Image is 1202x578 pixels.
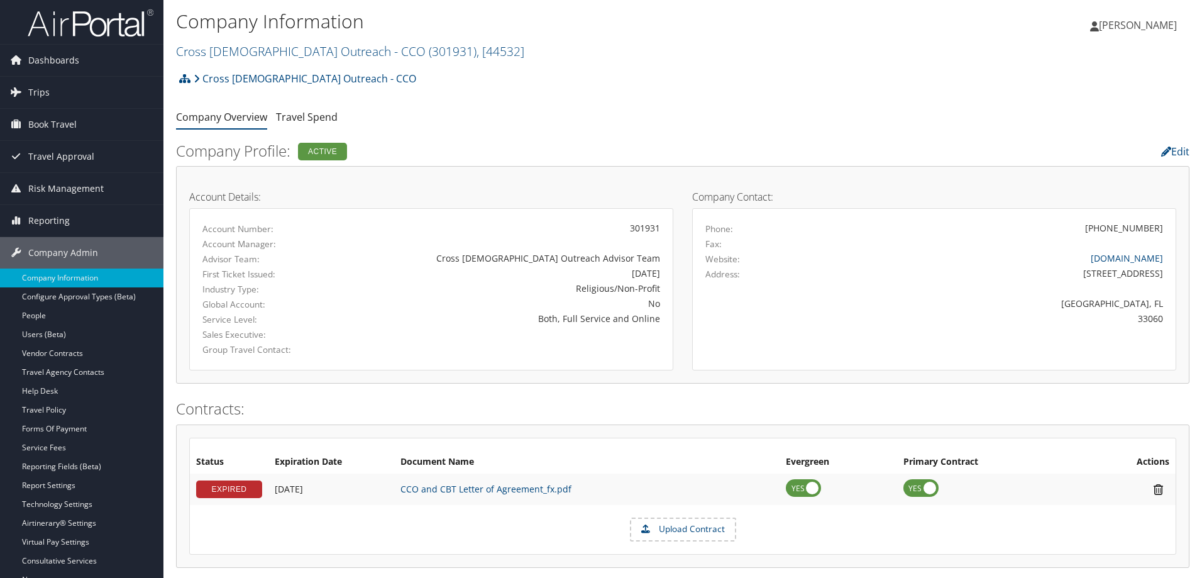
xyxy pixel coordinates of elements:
[1099,18,1177,32] span: [PERSON_NAME]
[176,140,846,162] h2: Company Profile:
[705,238,722,250] label: Fax:
[196,481,262,498] div: EXPIRED
[189,192,673,202] h4: Account Details:
[28,45,79,76] span: Dashboards
[361,282,660,295] div: Religious/Non-Profit
[176,8,852,35] h1: Company Information
[176,43,524,60] a: Cross [DEMOGRAPHIC_DATA] Outreach - CCO
[705,268,740,281] label: Address:
[897,451,1081,474] th: Primary Contract
[202,238,343,250] label: Account Manager:
[202,298,343,311] label: Global Account:
[176,398,1189,420] h2: Contracts:
[275,484,388,495] div: Add/Edit Date
[394,451,780,474] th: Document Name
[631,519,735,540] label: Upload Contract
[1085,221,1163,235] div: [PHONE_NUMBER]
[28,109,77,140] span: Book Travel
[194,66,416,91] a: Cross [DEMOGRAPHIC_DATA] Outreach - CCO
[28,205,70,236] span: Reporting
[268,451,394,474] th: Expiration Date
[190,451,268,474] th: Status
[825,312,1164,325] div: 33060
[202,223,343,235] label: Account Number:
[361,312,660,325] div: Both, Full Service and Online
[28,8,153,38] img: airportal-logo.png
[705,253,740,265] label: Website:
[1161,145,1189,158] a: Edit
[298,143,347,160] div: Active
[1090,6,1189,44] a: [PERSON_NAME]
[361,252,660,265] div: Cross [DEMOGRAPHIC_DATA] Outreach Advisor Team
[276,110,338,124] a: Travel Spend
[275,483,303,495] span: [DATE]
[28,173,104,204] span: Risk Management
[361,297,660,310] div: No
[202,268,343,281] label: First Ticket Issued:
[429,43,477,60] span: ( 301931 )
[202,253,343,265] label: Advisor Team:
[400,483,571,495] a: CCO and CBT Letter of Agreement_fx.pdf
[825,297,1164,310] div: [GEOGRAPHIC_DATA], FL
[361,267,660,280] div: [DATE]
[202,313,343,326] label: Service Level:
[825,267,1164,280] div: [STREET_ADDRESS]
[28,77,50,108] span: Trips
[176,110,267,124] a: Company Overview
[477,43,524,60] span: , [ 44532 ]
[202,343,343,356] label: Group Travel Contact:
[202,328,343,341] label: Sales Executive:
[1147,483,1169,496] i: Remove Contract
[1091,252,1163,264] a: [DOMAIN_NAME]
[692,192,1176,202] h4: Company Contact:
[28,237,98,269] span: Company Admin
[28,141,94,172] span: Travel Approval
[780,451,897,474] th: Evergreen
[705,223,733,235] label: Phone:
[361,221,660,235] div: 301931
[1081,451,1176,474] th: Actions
[202,283,343,296] label: Industry Type:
